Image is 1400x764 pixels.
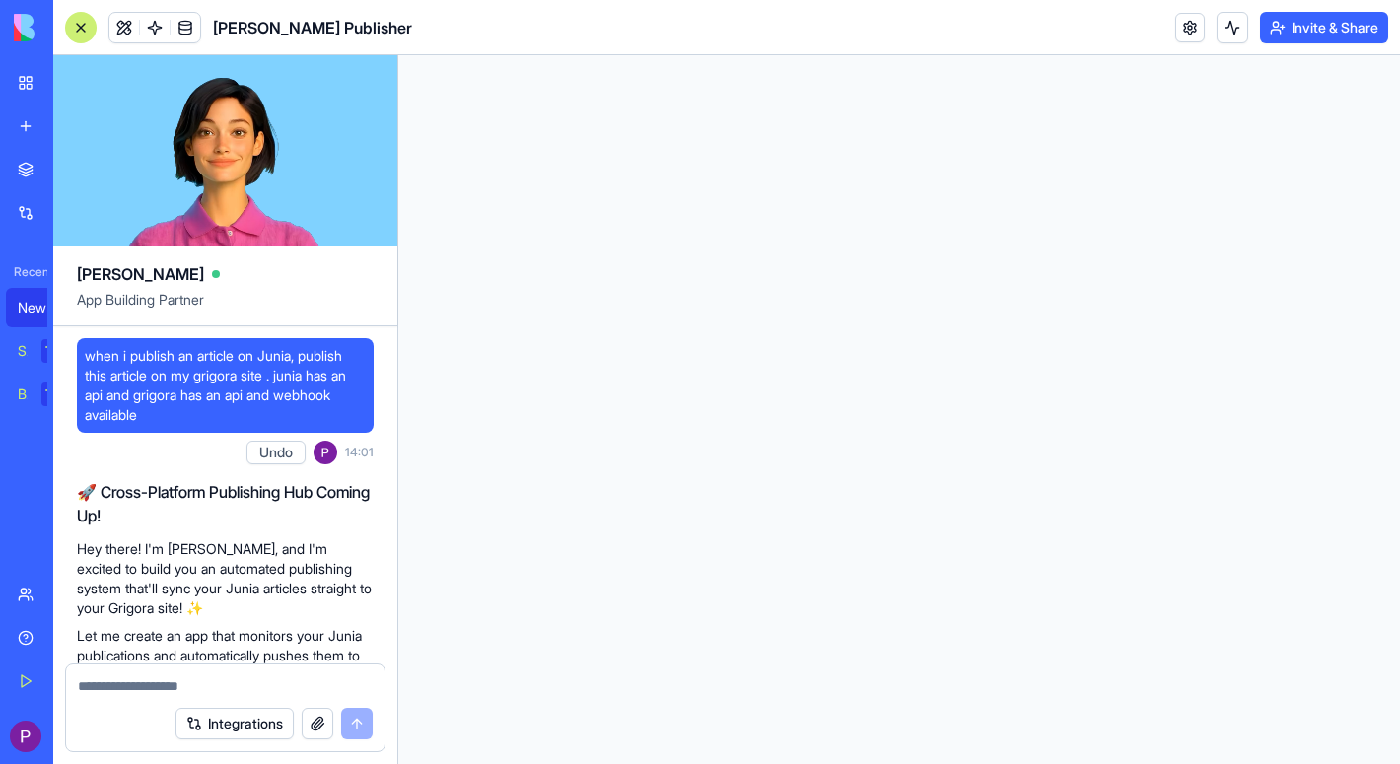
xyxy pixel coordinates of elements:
[77,262,204,286] span: [PERSON_NAME]
[18,341,28,361] div: Social Media Content Generator
[77,539,374,618] p: Hey there! I'm [PERSON_NAME], and I'm excited to build you an automated publishing system that'll...
[85,346,366,425] span: when i publish an article on Junia, publish this article on my grigora site . junia has an api an...
[77,480,374,527] h2: 🚀 Cross-Platform Publishing Hub Coming Up!
[10,721,41,752] img: ACg8ocIJQ7Fh7TFhhvWivXYSH9VYvEBlGV0eoXzObOYFVCZLpXOfJg=s96-c
[77,626,374,705] p: Let me create an app that monitors your Junia publications and automatically pushes them to [PERS...
[6,375,85,414] a: Blog Generation ProTRY
[314,441,337,464] img: ACg8ocIJQ7Fh7TFhhvWivXYSH9VYvEBlGV0eoXzObOYFVCZLpXOfJg=s96-c
[246,441,306,464] button: Undo
[345,445,374,460] span: 14:01
[41,382,73,406] div: TRY
[6,264,47,280] span: Recent
[6,288,85,327] a: New App
[213,16,412,39] span: [PERSON_NAME] Publisher
[1260,12,1388,43] button: Invite & Share
[18,384,28,404] div: Blog Generation Pro
[14,14,136,41] img: logo
[18,298,73,317] div: New App
[6,331,85,371] a: Social Media Content GeneratorTRY
[175,708,294,739] button: Integrations
[77,290,374,325] span: App Building Partner
[41,339,73,363] div: TRY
